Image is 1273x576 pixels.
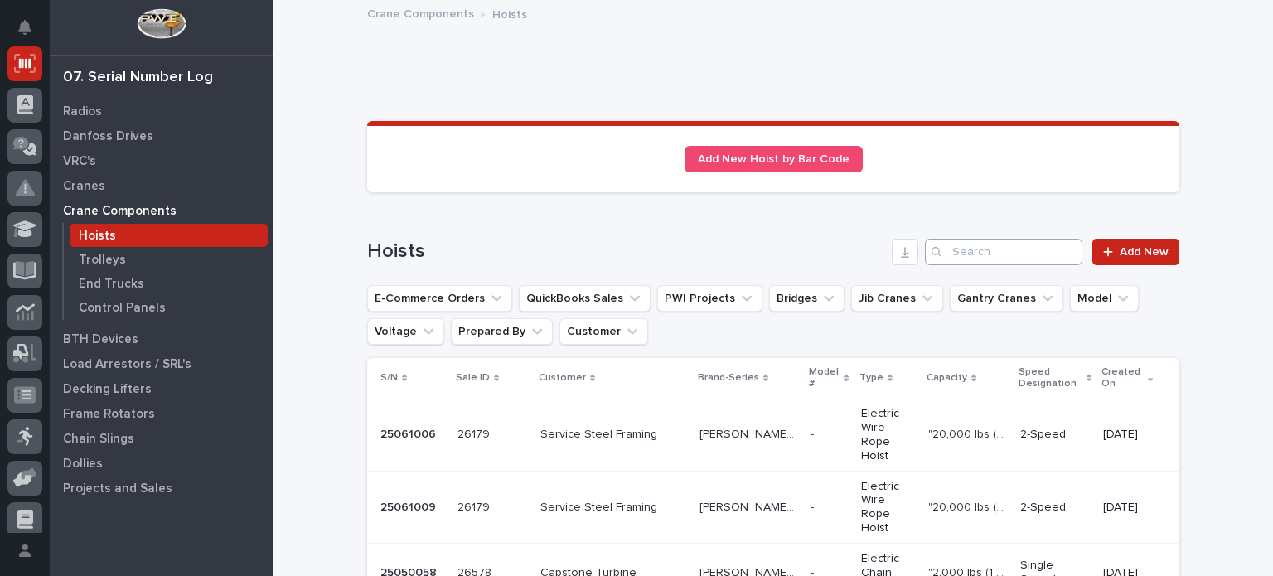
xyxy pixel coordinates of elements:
[63,154,96,169] p: VRC's
[457,424,493,442] p: 26179
[79,229,116,244] p: Hoists
[451,318,553,345] button: Prepared By
[859,369,883,387] p: Type
[50,476,273,501] a: Projects and Sales
[63,204,177,219] p: Crane Components
[137,8,186,39] img: Workspace Logo
[928,497,1009,515] p: "20,000 lbs (10 Tons)"
[63,457,103,472] p: Dollies
[50,327,273,351] a: BTH Devices
[21,20,42,46] div: Notifications
[657,285,762,312] button: PWI Projects
[50,198,273,223] a: Crane Components
[540,497,661,515] p: Service Steel Framing
[367,471,1179,543] tr: 2506100925061009 2617926179 Service Steel FramingService Steel Framing [PERSON_NAME] SMW[PERSON_N...
[64,272,273,295] a: End Trucks
[367,399,1179,471] tr: 2506100625061006 2617926179 Service Steel FramingService Steel Framing [PERSON_NAME] SMW[PERSON_N...
[925,239,1082,265] input: Search
[367,240,885,264] h1: Hoists
[63,332,138,347] p: BTH Devices
[928,424,1009,442] p: "20,000 lbs (10 Tons)"
[927,369,967,387] p: Capacity
[63,357,191,372] p: Load Arrestors / SRL's
[380,369,398,387] p: S/N
[699,424,801,442] p: [PERSON_NAME] SMW
[851,285,943,312] button: Jib Cranes
[63,432,134,447] p: Chain Slings
[79,301,166,316] p: Control Panels
[63,482,172,496] p: Projects and Sales
[380,424,439,442] p: 25061006
[685,146,863,172] a: Add New Hoist by Bar Code
[699,497,801,515] p: [PERSON_NAME] SMW
[50,148,273,173] a: VRC's
[380,497,439,515] p: 25061009
[63,179,105,194] p: Cranes
[1101,363,1144,394] p: Created On
[698,369,759,387] p: Brand-Series
[769,285,845,312] button: Bridges
[540,424,661,442] p: Service Steel Framing
[50,401,273,426] a: Frame Rotators
[1070,285,1139,312] button: Model
[1020,501,1091,515] p: 2-Speed
[811,497,817,515] p: -
[64,248,273,271] a: Trolleys
[63,382,152,397] p: Decking Lifters
[63,407,155,422] p: Frame Rotators
[1020,428,1091,442] p: 2-Speed
[1103,501,1153,515] p: [DATE]
[1120,246,1169,258] span: Add New
[50,426,273,451] a: Chain Slings
[7,10,42,45] button: Notifications
[50,173,273,198] a: Cranes
[64,296,273,319] a: Control Panels
[79,253,126,268] p: Trolleys
[79,277,144,292] p: End Trucks
[861,480,916,535] p: Electric Wire Rope Hoist
[492,4,527,22] p: Hoists
[861,407,916,462] p: Electric Wire Rope Hoist
[367,3,474,22] a: Crane Components
[456,369,490,387] p: Sale ID
[1092,239,1179,265] a: Add New
[50,351,273,376] a: Load Arrestors / SRL's
[63,69,213,87] div: 07. Serial Number Log
[698,153,849,165] span: Add New Hoist by Bar Code
[50,376,273,401] a: Decking Lifters
[950,285,1063,312] button: Gantry Cranes
[367,285,512,312] button: E-Commerce Orders
[63,104,102,119] p: Radios
[519,285,651,312] button: QuickBooks Sales
[50,99,273,123] a: Radios
[63,129,153,144] p: Danfoss Drives
[809,363,840,394] p: Model #
[559,318,648,345] button: Customer
[1019,363,1082,394] p: Speed Designation
[811,424,817,442] p: -
[64,224,273,247] a: Hoists
[457,497,493,515] p: 26179
[50,123,273,148] a: Danfoss Drives
[539,369,586,387] p: Customer
[1103,428,1153,442] p: [DATE]
[367,318,444,345] button: Voltage
[50,451,273,476] a: Dollies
